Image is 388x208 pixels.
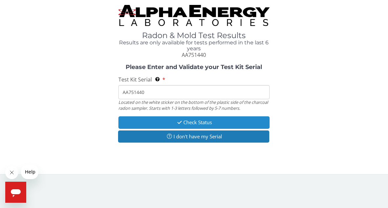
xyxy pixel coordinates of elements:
span: AA751440 [182,51,206,58]
iframe: Button to launch messaging window [5,182,26,203]
img: TightCrop.jpg [118,5,270,26]
strong: Please Enter and Validate your Test Kit Serial [126,63,262,71]
iframe: Message from company [21,165,38,179]
span: Test Kit Serial [118,76,152,83]
iframe: Close message [5,166,18,179]
button: Check Status [118,116,270,128]
h1: Radon & Mold Test Results [118,31,270,40]
button: I don't have my Serial [118,130,269,143]
div: Located on the white sticker on the bottom of the plastic side of the charcoal radon sampler. Sta... [118,99,270,111]
h4: Results are only available for tests performed in the last 6 years [118,40,270,51]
